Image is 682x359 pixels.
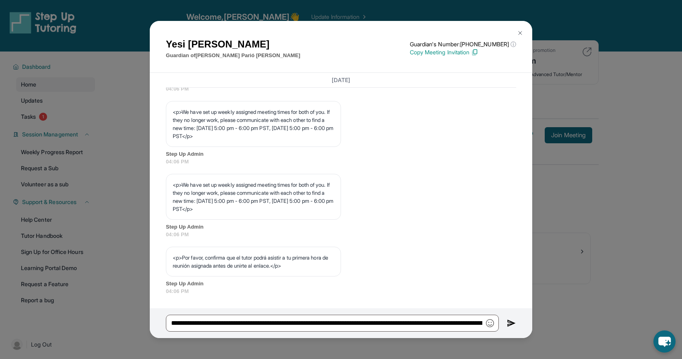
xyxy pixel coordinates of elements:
button: chat-button [653,330,676,353]
span: ⓘ [510,40,516,48]
span: 04:06 PM [166,287,516,295]
span: 04:06 PM [166,158,516,166]
p: Copy Meeting Invitation [410,48,516,56]
img: Close Icon [517,30,523,36]
img: Send icon [507,318,516,328]
span: 04:06 PM [166,85,516,93]
p: <p>We have set up weekly assigned meeting times for both of you. If they no longer work, please c... [173,108,334,140]
span: Step Up Admin [166,150,516,158]
span: Step Up Admin [166,223,516,231]
span: 04:06 PM [166,231,516,239]
p: Guardian's Number: [PHONE_NUMBER] [410,40,516,48]
h1: Yesi [PERSON_NAME] [166,37,300,52]
span: Step Up Admin [166,280,516,288]
h3: [DATE] [166,76,516,84]
img: Emoji [486,319,494,327]
p: Guardian of [PERSON_NAME] Parió [PERSON_NAME] [166,52,300,60]
p: <p>Por favor, confirma que el tutor podrá asistir a tu primera hora de reunión asignada antes de ... [173,254,334,270]
img: Copy Icon [471,49,478,56]
p: <p>We have set up weekly assigned meeting times for both of you. If they no longer work, please c... [173,181,334,213]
